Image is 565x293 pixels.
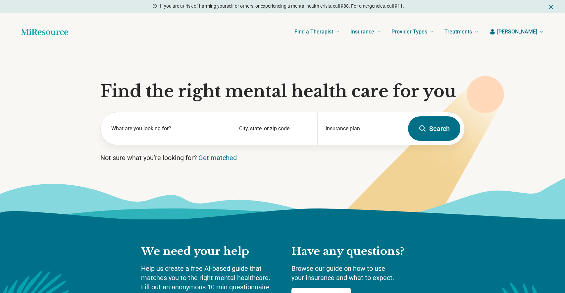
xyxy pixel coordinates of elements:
[408,116,460,141] button: Search
[198,154,237,162] a: Get matched
[141,245,278,259] h2: We need your help
[391,27,427,36] span: Provider Types
[100,153,465,162] p: Not sure what you’re looking for?
[21,25,68,38] a: Home page
[160,3,404,10] p: If you are at risk of harming yourself or others, or experiencing a mental health crisis, call 98...
[294,19,340,45] a: Find a Therapist
[100,82,465,101] h1: Find the right mental health care for you
[548,3,554,11] button: Dismiss
[291,264,424,282] p: Browse our guide on how to use your insurance and what to expect.
[391,19,434,45] a: Provider Types
[294,27,333,36] span: Find a Therapist
[350,27,374,36] span: Insurance
[350,19,381,45] a: Insurance
[111,125,223,133] label: What are you looking for?
[444,19,479,45] a: Treatments
[497,28,537,36] span: [PERSON_NAME]
[444,27,472,36] span: Treatments
[141,264,278,292] p: Help us create a free AI-based guide that matches you to the right mental healthcare. Fill out an...
[489,28,544,36] button: [PERSON_NAME]
[291,245,424,259] h2: Have any questions?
